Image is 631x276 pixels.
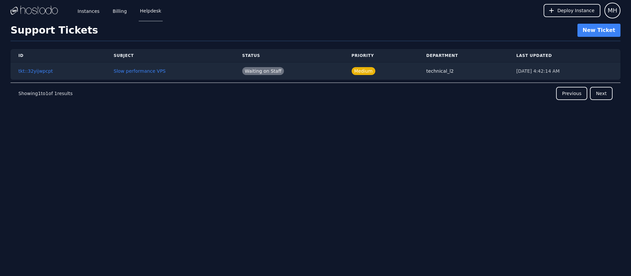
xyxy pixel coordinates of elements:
[556,87,587,100] button: Previous
[45,91,48,96] span: 1
[604,3,620,18] button: User menu
[11,24,98,36] h1: Support Tickets
[352,67,375,75] span: Medium
[11,49,106,63] th: ID
[38,91,41,96] span: 1
[418,49,508,63] th: Department
[516,68,613,74] div: [DATE] 4:42:14 AM
[508,49,620,63] th: Last Updated
[544,4,600,17] button: Deploy Instance
[608,6,617,15] span: MH
[18,68,53,74] a: tkt::32yijwpcpt
[114,68,166,74] a: Slow performance VPS
[18,90,73,97] p: Showing to of results
[590,87,613,100] button: Next
[557,7,595,14] span: Deploy Instance
[234,49,344,63] th: Status
[11,6,58,15] img: Logo
[54,91,57,96] span: 1
[577,24,620,37] a: New Ticket
[344,49,419,63] th: Priority
[426,68,501,74] div: technical_l2
[106,49,234,63] th: Subject
[242,67,284,75] span: Waiting on Staff
[11,83,620,104] nav: Pagination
